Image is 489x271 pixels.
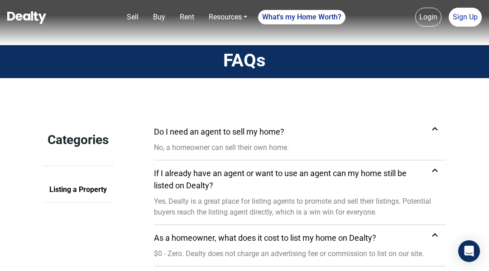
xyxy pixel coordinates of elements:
[458,240,480,262] div: Open Intercom Messenger
[205,8,251,26] a: Resources
[154,142,446,158] div: No, a homeowner can sell their own home.
[7,11,46,24] img: Dealty - Buy, Sell & Rent Homes
[7,50,482,71] h1: FAQs
[449,8,482,27] a: Sign Up
[176,8,198,26] a: Rent
[154,248,446,264] div: $0 - Zero. Dealty does not charge an advertising fee or commission to list on our site.
[154,121,446,142] div: Do I need an agent to sell my home?
[154,126,309,138] div: Do I need an agent to sell my home?
[43,184,113,195] section: Listing a Property
[43,132,113,148] h4: Categories
[154,232,401,244] div: As a homeowner, what does it cost to list my home on Dealty?
[154,196,446,222] div: Yes, Dealty is a great place for listing agents to promote and sell their listings. Potential buy...
[149,8,169,26] a: Buy
[154,167,446,192] div: If I already have an agent or want to use an agent can my home still be listed on Dealty?
[154,163,446,196] div: If I already have an agent or want to use an agent can my home still be listed on Dealty?
[154,227,446,248] div: As a homeowner, what does it cost to list my home on Dealty?
[415,8,441,27] a: Login
[123,8,142,26] a: Sell
[258,10,345,24] a: What's my Home Worth?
